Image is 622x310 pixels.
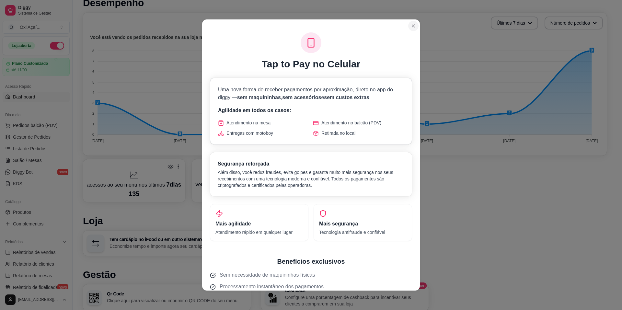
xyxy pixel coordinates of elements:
[218,107,404,114] p: Agilidade em todos os casos:
[210,257,412,266] h2: Benefícios exclusivos
[220,283,324,291] span: Processamento instantâneo dos pagamentos
[321,120,381,126] span: Atendimento no balcão (PDV)
[319,229,407,235] p: Tecnologia antifraude e confiável
[218,86,404,101] p: Uma nova forma de receber pagamentos por aproximação, direto no app do diggy — , e .
[215,229,303,235] p: Atendimento rápido em qualquer lugar
[324,95,369,100] span: sem custos extras
[218,169,404,189] p: Além disso, você reduz fraudes, evita golpes e garanta muito mais segurança nos seus recebimentos...
[215,220,303,228] h3: Mais agilidade
[226,120,271,126] span: Atendimento na mesa
[321,130,355,136] span: Retirada no local
[408,21,419,31] button: Close
[262,58,361,70] h1: Tap to Pay no Celular
[319,220,407,228] h3: Mais segurança
[218,160,404,168] h3: Segurança reforçada
[282,95,321,100] span: sem acessórios
[237,95,281,100] span: sem maquininhas
[226,130,273,136] span: Entregas com motoboy
[220,271,315,279] span: Sem necessidade de maquininhas físicas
